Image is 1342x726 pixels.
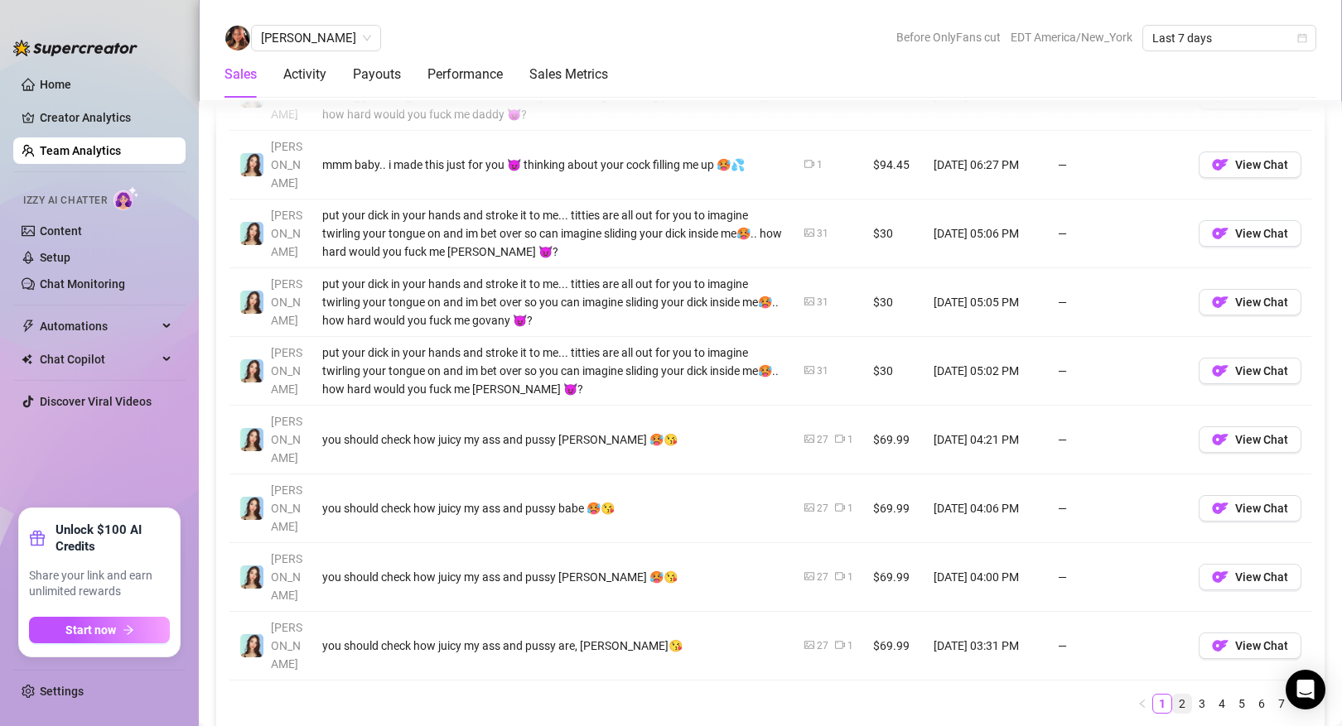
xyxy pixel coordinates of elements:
[1132,694,1152,714] li: Previous Page
[863,337,924,406] td: $30
[847,501,853,517] div: 1
[1235,227,1288,240] span: View Chat
[924,131,1048,200] td: [DATE] 06:27 PM
[1232,694,1252,714] li: 5
[1233,695,1251,713] a: 5
[65,623,116,637] span: Start now
[1286,670,1325,709] div: Open Intercom Messenger
[1199,162,1301,175] a: OFView Chat
[13,40,138,56] img: logo-BBDzfeDw.svg
[240,359,263,382] img: Amelia
[1199,289,1301,315] button: OFView Chat
[1252,694,1272,714] li: 6
[529,65,608,84] div: Sales Metrics
[113,186,139,210] img: AI Chatter
[1212,637,1229,654] img: OF
[924,406,1048,474] td: [DATE] 04:21 PM
[1212,500,1229,517] img: OF
[40,277,125,291] a: Chat Monitoring
[1048,612,1189,680] td: —
[271,346,302,396] span: [PERSON_NAME]
[1235,158,1288,171] span: View Chat
[1199,231,1301,244] a: OFView Chat
[835,434,845,444] span: video-camera
[322,568,784,586] div: you should check how juicy my ass and pussy [PERSON_NAME] 🥵😘
[1048,131,1189,200] td: —
[1212,225,1229,242] img: OF
[22,353,32,365] img: Chat Copilot
[123,624,134,636] span: arrow-right
[261,26,371,50] span: Aliyah Espiritu
[1048,268,1189,337] td: —
[240,497,263,520] img: Amelia
[1199,151,1301,178] button: OFView Chat
[271,552,302,602] span: [PERSON_NAME]
[924,200,1048,268] td: [DATE] 05:06 PM
[1137,699,1147,709] span: left
[804,228,814,238] span: picture
[1152,26,1306,50] span: Last 7 days
[924,337,1048,406] td: [DATE] 05:02 PM
[1199,426,1301,453] button: OFView Chat
[1199,575,1301,588] a: OFView Chat
[817,363,828,379] div: 31
[29,617,170,643] button: Start nowarrow-right
[271,140,302,190] span: [PERSON_NAME]
[1048,406,1189,474] td: —
[1199,506,1301,519] a: OFView Chat
[283,65,326,84] div: Activity
[40,685,84,698] a: Settings
[1212,156,1229,173] img: OF
[240,291,263,314] img: Amelia
[1153,695,1171,713] a: 1
[271,277,302,327] span: [PERSON_NAME]
[1172,694,1192,714] li: 2
[240,153,263,176] img: Amelia
[1235,296,1288,309] span: View Chat
[817,226,828,242] div: 31
[1212,294,1229,310] img: OF
[40,346,157,373] span: Chat Copilot
[1173,695,1191,713] a: 2
[804,502,814,512] span: picture
[1199,632,1301,659] button: OFView Chat
[1212,363,1229,379] img: OF
[271,415,302,464] span: [PERSON_NAME]
[56,522,170,555] strong: Unlock $100 AI Credits
[322,499,784,517] div: you should check how juicy my ass and pussy babe 🥵😘
[817,157,823,173] div: 1
[1212,694,1232,714] li: 4
[896,25,1001,50] span: Before OnlyFans cut
[817,570,828,585] div: 27
[1048,474,1189,543] td: —
[1272,695,1291,713] a: 7
[1235,433,1288,446] span: View Chat
[40,104,172,131] a: Creator Analytics
[1199,437,1301,450] a: OFView Chat
[1048,200,1189,268] td: —
[322,430,784,449] div: you should check how juicy my ass and pussy [PERSON_NAME] 🥵😘
[1199,564,1301,590] button: OFView Chat
[835,502,845,512] span: video-camera
[1235,502,1288,515] span: View Chat
[1199,368,1301,382] a: OFView Chat
[835,571,845,581] span: video-camera
[40,395,152,408] a: Discover Viral Videos
[863,474,924,543] td: $69.99
[1272,694,1291,714] li: 7
[322,275,784,329] div: put your dick in your hands and stroke it to me... titties are all out for you to imagine twirlin...
[924,612,1048,680] td: [DATE] 03:31 PM
[40,78,71,91] a: Home
[924,268,1048,337] td: [DATE] 05:05 PM
[271,483,302,533] span: [PERSON_NAME]
[924,543,1048,612] td: [DATE] 04:00 PM
[817,295,828,310] div: 31
[1199,94,1301,107] a: OFView Chat
[240,634,263,657] img: Amelia
[322,206,784,261] div: put your dick in your hands and stroke it to me... titties are all out for you to imagine twirlin...
[817,638,828,654] div: 27
[40,224,82,238] a: Content
[22,320,35,333] span: thunderbolt
[1192,694,1212,714] li: 3
[817,432,828,448] div: 27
